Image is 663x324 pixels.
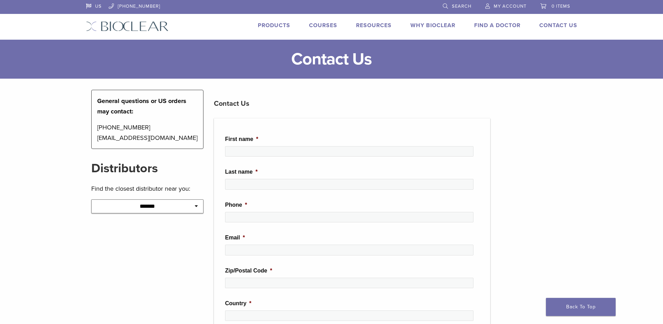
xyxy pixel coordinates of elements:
[539,22,577,29] a: Contact Us
[309,22,337,29] a: Courses
[356,22,392,29] a: Resources
[225,300,252,307] label: Country
[494,3,526,9] span: My Account
[552,3,570,9] span: 0 items
[97,122,198,143] p: [PHONE_NUMBER] [EMAIL_ADDRESS][DOMAIN_NAME]
[410,22,455,29] a: Why Bioclear
[225,136,258,143] label: First name
[546,298,616,316] a: Back To Top
[86,21,169,31] img: Bioclear
[91,160,204,177] h2: Distributors
[97,97,186,115] strong: General questions or US orders may contact:
[214,95,490,112] h3: Contact Us
[225,234,245,242] label: Email
[91,183,204,194] p: Find the closest distributor near you:
[225,168,257,176] label: Last name
[225,201,247,209] label: Phone
[474,22,521,29] a: Find A Doctor
[258,22,290,29] a: Products
[225,267,272,275] label: Zip/Postal Code
[452,3,471,9] span: Search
